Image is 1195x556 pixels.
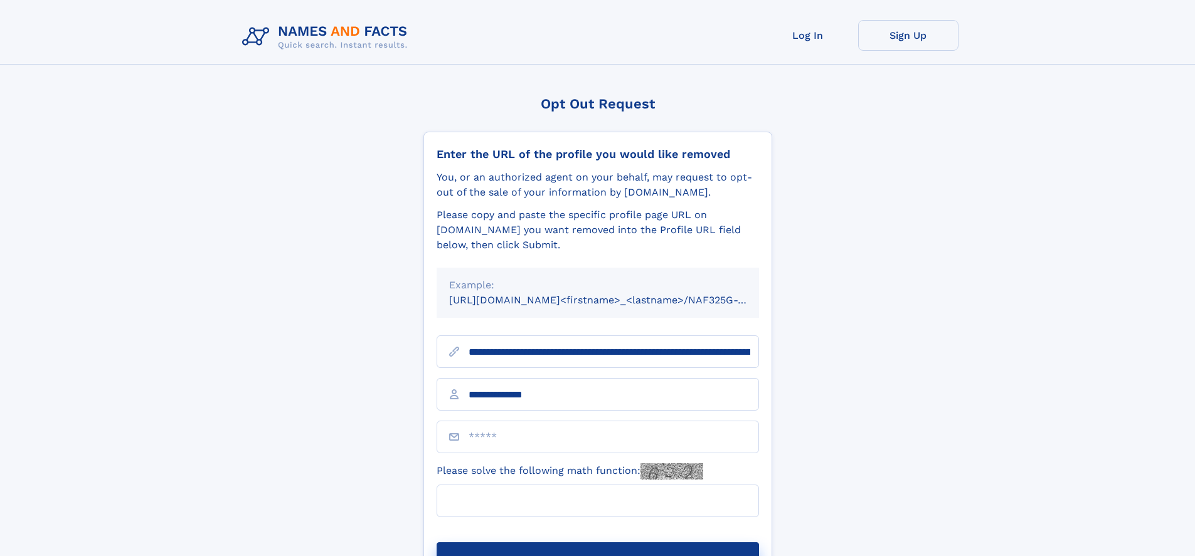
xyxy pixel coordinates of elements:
a: Sign Up [858,20,959,51]
a: Log In [758,20,858,51]
div: You, or an authorized agent on your behalf, may request to opt-out of the sale of your informatio... [437,170,759,200]
div: Enter the URL of the profile you would like removed [437,147,759,161]
div: Opt Out Request [423,96,772,112]
label: Please solve the following math function: [437,463,703,480]
div: Example: [449,278,746,293]
small: [URL][DOMAIN_NAME]<firstname>_<lastname>/NAF325G-xxxxxxxx [449,294,783,306]
img: Logo Names and Facts [237,20,418,54]
div: Please copy and paste the specific profile page URL on [DOMAIN_NAME] you want removed into the Pr... [437,207,759,253]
